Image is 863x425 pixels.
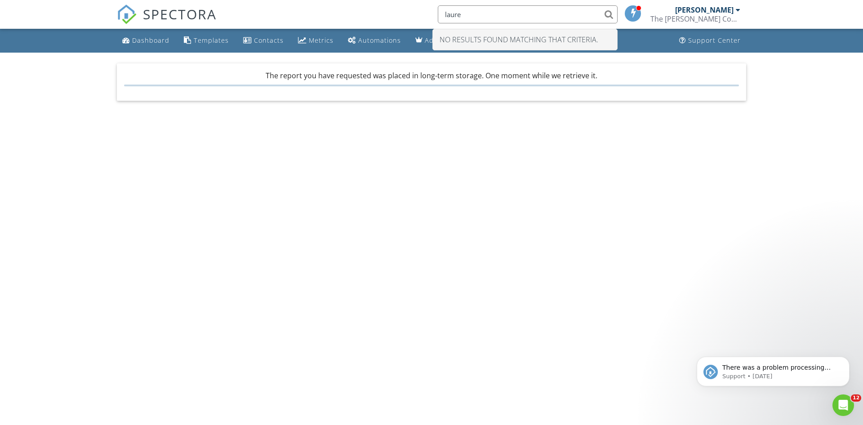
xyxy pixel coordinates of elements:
span: SPECTORA [143,4,217,23]
div: Automations [358,36,401,45]
input: Search everything... [438,5,618,23]
a: Contacts [240,32,287,49]
a: Templates [180,32,232,49]
iframe: Intercom live chat [832,394,854,416]
span: 12 [851,394,861,402]
iframe: Intercom notifications message [683,338,863,401]
div: Support Center [688,36,741,45]
div: The Loane Company, LLC. [650,14,740,23]
a: SPECTORA [117,12,217,31]
img: The Best Home Inspection Software - Spectora [117,4,137,24]
div: Advanced [425,36,458,45]
div: Dashboard [132,36,169,45]
a: Advanced [412,32,462,49]
div: No results found matching that criteria. [433,29,617,50]
div: [PERSON_NAME] [675,5,734,14]
div: Contacts [254,36,284,45]
a: Automations (Basic) [344,32,405,49]
div: Metrics [309,36,334,45]
a: Metrics [294,32,337,49]
a: Dashboard [119,32,173,49]
div: The report you have requested was placed in long-term storage. One moment while we retrieve it. [124,71,739,86]
a: Support Center [676,32,744,49]
div: Templates [194,36,229,45]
